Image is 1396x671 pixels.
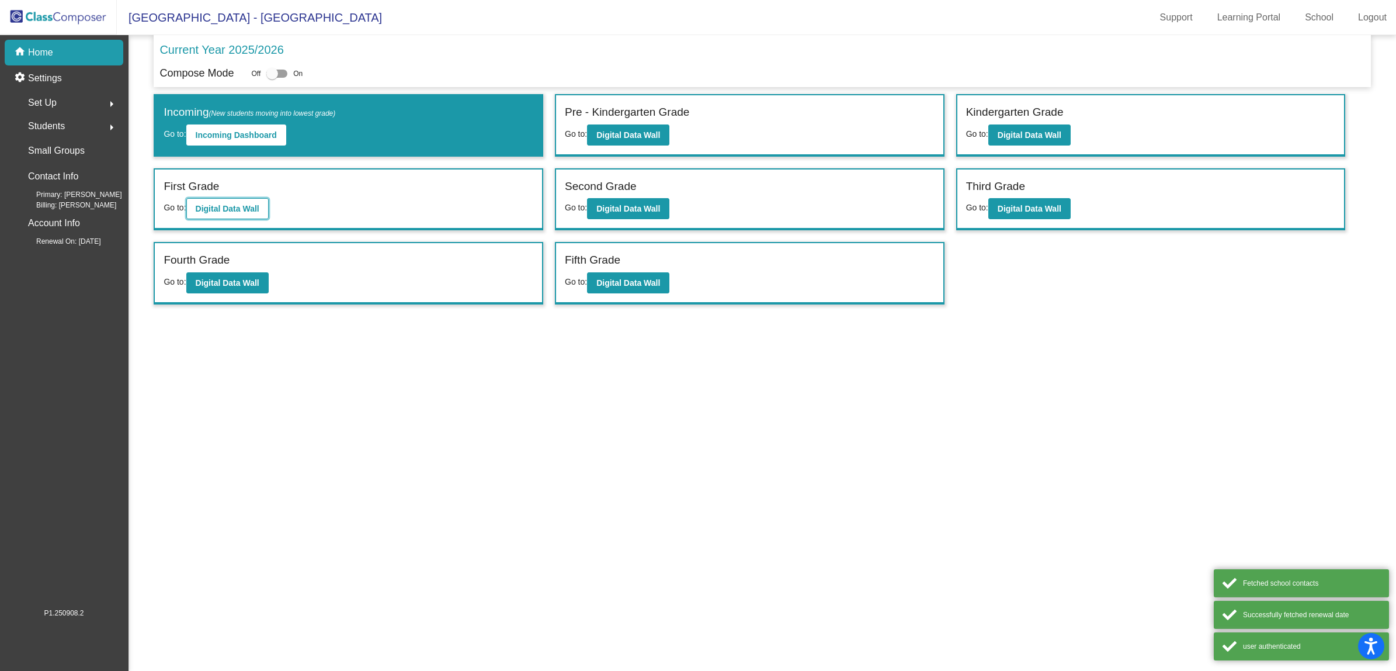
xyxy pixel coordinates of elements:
[1243,610,1380,620] div: Successfully fetched renewal date
[196,204,259,213] b: Digital Data Wall
[596,130,660,140] b: Digital Data Wall
[28,143,85,159] p: Small Groups
[18,236,100,247] span: Renewal On: [DATE]
[28,168,78,185] p: Contact Info
[988,198,1071,219] button: Digital Data Wall
[966,104,1064,121] label: Kindergarten Grade
[1349,8,1396,27] a: Logout
[565,104,689,121] label: Pre - Kindergarten Grade
[1243,578,1380,589] div: Fetched school contacts
[164,129,186,139] span: Go to:
[186,198,269,219] button: Digital Data Wall
[14,46,28,60] mat-icon: home
[18,200,116,210] span: Billing: [PERSON_NAME]
[28,95,57,111] span: Set Up
[596,278,660,288] b: Digital Data Wall
[28,46,53,60] p: Home
[14,71,28,85] mat-icon: settings
[196,130,277,140] b: Incoming Dashboard
[988,124,1071,146] button: Digital Data Wall
[998,130,1061,140] b: Digital Data Wall
[105,97,119,111] mat-icon: arrow_right
[164,104,335,121] label: Incoming
[998,204,1061,213] b: Digital Data Wall
[159,41,283,58] p: Current Year 2025/2026
[209,109,336,117] span: (New students moving into lowest grade)
[596,204,660,213] b: Digital Data Wall
[164,178,219,195] label: First Grade
[251,68,261,79] span: Off
[565,277,587,286] span: Go to:
[587,272,669,293] button: Digital Data Wall
[105,120,119,134] mat-icon: arrow_right
[117,8,382,27] span: [GEOGRAPHIC_DATA] - [GEOGRAPHIC_DATA]
[1208,8,1290,27] a: Learning Portal
[164,252,230,269] label: Fourth Grade
[293,68,303,79] span: On
[164,277,186,286] span: Go to:
[966,178,1025,195] label: Third Grade
[966,203,988,212] span: Go to:
[565,178,637,195] label: Second Grade
[565,203,587,212] span: Go to:
[164,203,186,212] span: Go to:
[1151,8,1202,27] a: Support
[159,65,234,81] p: Compose Mode
[1243,641,1380,652] div: user authenticated
[196,278,259,288] b: Digital Data Wall
[1296,8,1343,27] a: School
[186,272,269,293] button: Digital Data Wall
[565,129,587,139] span: Go to:
[28,118,65,134] span: Students
[587,198,669,219] button: Digital Data Wall
[587,124,669,146] button: Digital Data Wall
[28,71,62,85] p: Settings
[565,252,620,269] label: Fifth Grade
[966,129,988,139] span: Go to:
[186,124,286,146] button: Incoming Dashboard
[28,215,80,231] p: Account Info
[18,189,122,200] span: Primary: [PERSON_NAME]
